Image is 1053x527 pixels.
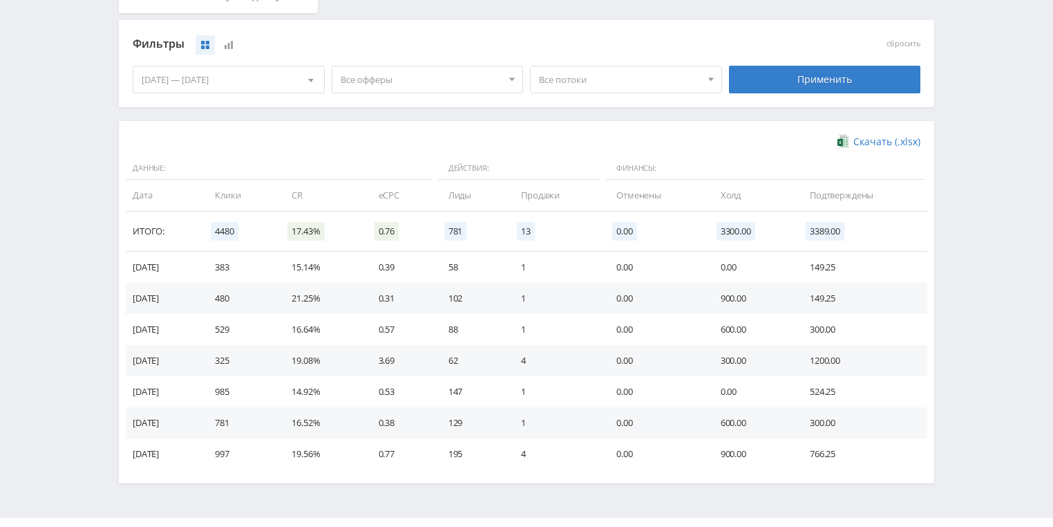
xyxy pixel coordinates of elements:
[707,314,796,345] td: 600.00
[278,407,364,438] td: 16.52%
[886,39,920,48] button: сбросить
[539,66,701,93] span: Все потоки
[837,134,849,148] img: xlsx
[133,66,324,93] div: [DATE] — [DATE]
[603,252,707,283] td: 0.00
[435,314,507,345] td: 88
[365,407,435,438] td: 0.38
[126,180,201,211] td: Дата
[603,407,707,438] td: 0.00
[365,438,435,470] td: 0.77
[507,407,603,438] td: 1
[796,252,927,283] td: 149.25
[729,66,921,93] div: Применить
[435,283,507,314] td: 102
[853,136,920,147] span: Скачать (.xlsx)
[201,376,278,407] td: 985
[707,283,796,314] td: 900.00
[126,212,201,252] td: Итого:
[201,252,278,283] td: 383
[796,283,927,314] td: 149.25
[796,314,927,345] td: 300.00
[201,407,278,438] td: 781
[507,180,603,211] td: Продажи
[201,314,278,345] td: 529
[365,180,435,211] td: eCPC
[507,283,603,314] td: 1
[507,438,603,470] td: 4
[126,407,201,438] td: [DATE]
[126,376,201,407] td: [DATE]
[365,345,435,376] td: 3.69
[278,283,364,314] td: 21.25%
[837,135,920,149] a: Скачать (.xlsx)
[341,66,502,93] span: Все офферы
[717,222,755,241] span: 3300.00
[507,314,603,345] td: 1
[796,345,927,376] td: 1200.00
[278,438,364,470] td: 19.56%
[126,438,201,470] td: [DATE]
[201,180,278,211] td: Клики
[517,222,535,241] span: 13
[278,345,364,376] td: 19.08%
[796,180,927,211] td: Подтверждены
[444,222,467,241] span: 781
[435,180,507,211] td: Лиды
[435,252,507,283] td: 58
[126,345,201,376] td: [DATE]
[365,314,435,345] td: 0.57
[796,376,927,407] td: 524.25
[603,345,707,376] td: 0.00
[435,345,507,376] td: 62
[287,222,324,241] span: 17.43%
[278,314,364,345] td: 16.64%
[435,438,507,470] td: 195
[707,345,796,376] td: 300.00
[796,438,927,470] td: 766.25
[435,407,507,438] td: 129
[606,157,924,181] span: Финансы:
[707,438,796,470] td: 900.00
[707,407,796,438] td: 600.00
[365,376,435,407] td: 0.53
[133,34,722,55] div: Фильтры
[278,180,364,211] td: CR
[507,252,603,283] td: 1
[507,376,603,407] td: 1
[603,180,707,211] td: Отменены
[126,157,431,181] span: Данные:
[603,376,707,407] td: 0.00
[126,283,201,314] td: [DATE]
[707,376,796,407] td: 0.00
[365,283,435,314] td: 0.31
[603,438,707,470] td: 0.00
[507,345,603,376] td: 4
[435,376,507,407] td: 147
[707,252,796,283] td: 0.00
[201,438,278,470] td: 997
[806,222,844,241] span: 3389.00
[201,345,278,376] td: 325
[211,222,238,241] span: 4480
[612,222,636,241] span: 0.00
[278,376,364,407] td: 14.92%
[126,252,201,283] td: [DATE]
[278,252,364,283] td: 15.14%
[438,157,599,181] span: Действия:
[126,314,201,345] td: [DATE]
[707,180,796,211] td: Холд
[796,407,927,438] td: 300.00
[603,314,707,345] td: 0.00
[365,252,435,283] td: 0.39
[201,283,278,314] td: 480
[603,283,707,314] td: 0.00
[374,222,399,241] span: 0.76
